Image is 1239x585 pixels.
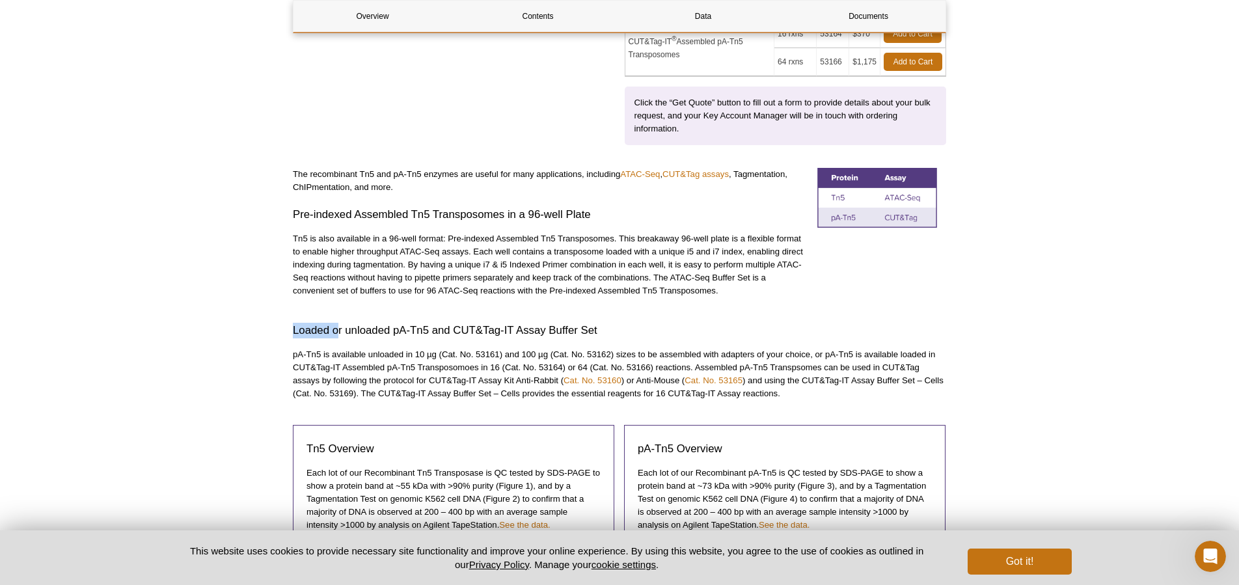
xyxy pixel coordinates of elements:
[293,1,452,32] a: Overview
[564,375,621,385] a: Cat. No. 53160
[293,168,808,194] p: The recombinant Tn5 and pA-Tn5 enzymes are useful for many applications, including , , Tagmentati...
[789,1,947,32] a: Documents
[293,207,808,223] h3: Pre-indexed Assembled Tn5 Transposomes in a 96-well Plate
[638,441,932,457] h3: pA-Tn5 Overview
[1195,541,1226,572] iframe: Intercom live chat
[306,441,601,457] h3: Tn5 Overview
[293,348,946,400] p: pA-Tn5 is available unloaded in 10 µg (Cat. No. 53161) and 100 µg (Cat. No. 53162) sizes to be as...
[662,169,729,179] a: CUT&Tag assays
[685,375,742,385] a: Cat. No. 53165
[884,25,942,43] a: Add to Cart
[638,467,932,532] p: Each lot of our Recombinant pA-Tn5 is QC tested by SDS-PAGE to show a protein band at ~73 kDa wit...
[672,35,676,42] sup: ®
[817,168,937,228] img: Tn5 and pA-Tn5 comparison table
[634,96,937,135] p: Click the “Get Quote” button to fill out a form to provide details about your bulk request, and y...
[592,559,656,570] button: cookie settings
[849,48,880,76] td: $1,175
[624,1,782,32] a: Data
[774,48,817,76] td: 64 rxns
[499,520,550,530] a: See the data.
[884,53,942,71] a: Add to Cart
[759,520,810,530] a: See the data.
[625,20,774,76] td: CUT&Tag-IT Assembled pA-Tn5 Transposomes
[293,323,946,338] h3: Loaded or unloaded pA-Tn5 and CUT&Tag-IT Assay Buffer Set
[774,20,817,48] td: 16 rxns
[817,20,849,48] td: 53164
[849,20,880,48] td: $370
[167,544,946,571] p: This website uses cookies to provide necessary site functionality and improve your online experie...
[306,467,601,532] p: Each lot of our Recombinant Tn5 Transposase is QC tested by SDS-PAGE to show a protein band at ~5...
[469,559,529,570] a: Privacy Policy
[459,1,617,32] a: Contents
[817,48,849,76] td: 53166
[968,549,1072,575] button: Got it!
[293,232,808,297] p: Tn5 is also available in a 96-well format: Pre-indexed Assembled Tn5 Transposomes. This breakaway...
[620,169,660,179] a: ATAC-Seq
